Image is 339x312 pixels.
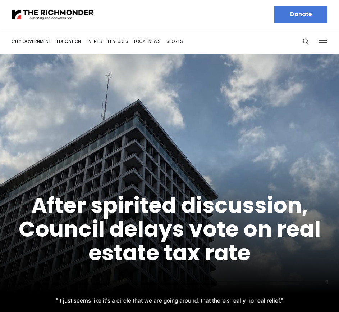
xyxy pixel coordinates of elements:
[12,38,51,44] a: City Government
[56,295,283,306] p: "It just seems like it's a circle that we are going around, that there's really no real relief."
[19,190,321,268] a: After spirited discussion, Council delays vote on real estate tax rate
[274,6,327,23] a: Donate
[166,38,183,44] a: Sports
[57,38,81,44] a: Education
[108,38,128,44] a: Features
[12,8,94,21] img: The Richmonder
[87,38,102,44] a: Events
[134,38,161,44] a: Local News
[301,36,311,47] button: Search this site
